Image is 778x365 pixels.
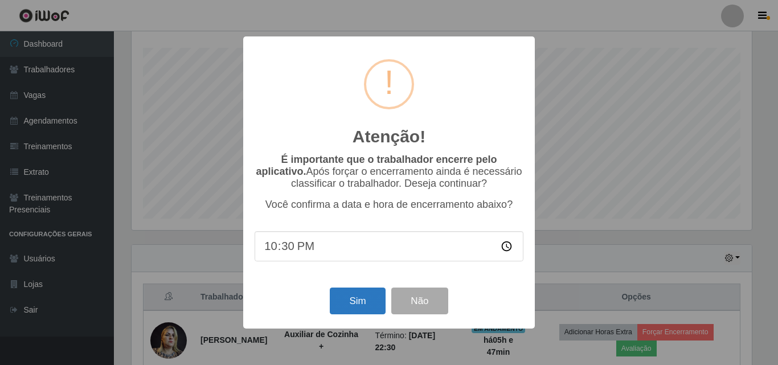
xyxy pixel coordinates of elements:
b: É importante que o trabalhador encerre pelo aplicativo. [256,154,497,177]
button: Sim [330,288,385,314]
p: Você confirma a data e hora de encerramento abaixo? [255,199,523,211]
button: Não [391,288,448,314]
p: Após forçar o encerramento ainda é necessário classificar o trabalhador. Deseja continuar? [255,154,523,190]
h2: Atenção! [353,126,425,147]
